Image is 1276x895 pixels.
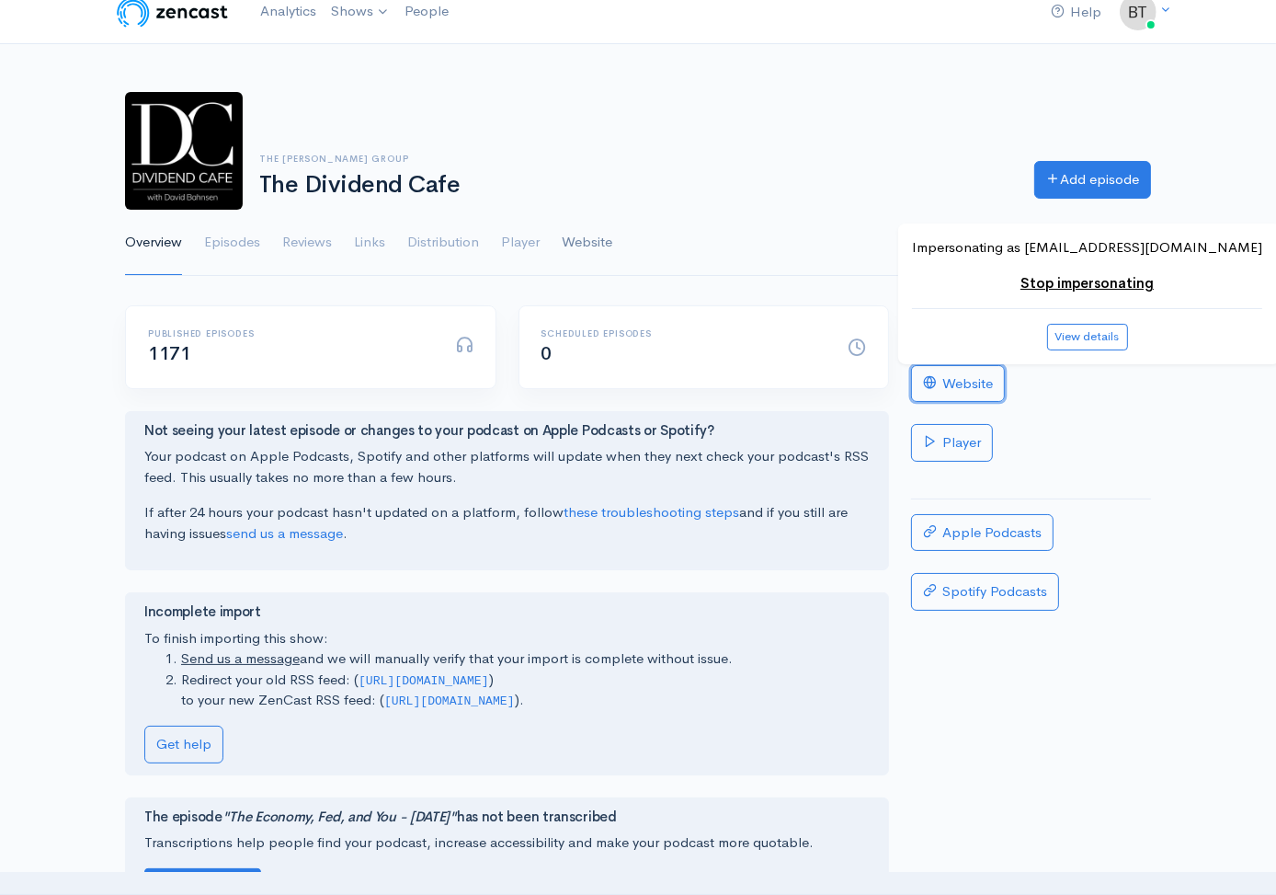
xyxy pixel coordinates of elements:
[144,502,870,544] p: If after 24 hours your podcast hasn't updated on a platform, follow and if you still are having i...
[144,446,870,488] p: Your podcast on Apple Podcasts, Spotify and other platforms will update when they next check your...
[144,604,870,620] h4: Incomplete import
[125,210,182,276] a: Overview
[564,503,739,521] a: these troubleshooting steps
[541,328,826,338] h6: Scheduled episodes
[1043,210,1151,276] a: Show settings
[911,424,993,462] a: Player
[384,694,515,708] code: [URL][DOMAIN_NAME]
[911,514,1054,552] a: Apple Podcasts
[144,423,870,439] h4: Not seeing your latest episode or changes to your podcast on Apple Podcasts or Spotify?
[144,604,870,763] div: To finish importing this show:
[501,210,540,276] a: Player
[144,726,223,763] a: Get help
[181,648,870,670] li: and we will manually verify that your import is complete without issue.
[1047,324,1128,350] button: View details
[911,365,1005,403] a: Website
[148,342,190,365] span: 1171
[144,868,261,895] button: Transcribe episode
[282,210,332,276] a: Reviews
[1034,161,1151,199] a: Add episode
[541,342,553,365] span: 0
[359,674,489,688] code: [URL][DOMAIN_NAME]
[148,328,433,338] h6: Published episodes
[354,210,385,276] a: Links
[226,524,343,542] a: send us a message
[144,809,870,825] h4: The episode has not been transcribed
[562,210,612,276] a: Website
[144,832,870,854] p: Transcriptions help people find your podcast, increase accessibility and make your podcast more q...
[259,172,1012,199] h1: The Dividend Cafe
[181,649,300,667] a: Send us a message
[222,808,457,825] i: "The Economy, Fed, and You - [DATE]"
[144,871,261,889] a: Transcribe episode
[181,670,870,711] li: Redirect your old RSS feed: ( ) to your new ZenCast RSS feed: ( ).
[407,210,479,276] a: Distribution
[911,573,1059,611] a: Spotify Podcasts
[912,237,1262,258] p: Impersonating as [EMAIL_ADDRESS][DOMAIN_NAME]
[204,210,260,276] a: Episodes
[1020,274,1154,292] a: Stop impersonating
[259,154,1012,164] h6: The [PERSON_NAME] Group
